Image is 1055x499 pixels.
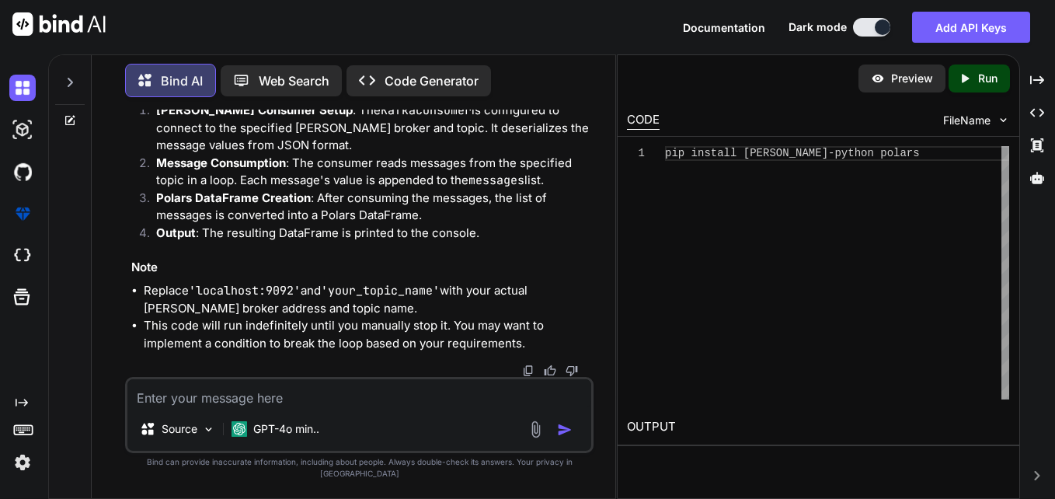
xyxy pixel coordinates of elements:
[125,456,594,480] p: Bind can provide inaccurate information, including about people. Always double-check its answers....
[144,282,590,317] li: Replace and with your actual [PERSON_NAME] broker address and topic name.
[161,72,203,90] p: Bind AI
[156,190,311,205] strong: Polars DataFrame Creation
[544,365,556,377] img: like
[665,147,920,159] span: pip install [PERSON_NAME]-python polars
[232,421,247,437] img: GPT-4o mini
[9,201,36,227] img: premium
[156,225,196,240] strong: Output
[131,259,590,277] h3: Note
[144,317,590,352] li: This code will run indefinitely until you manually stop it. You may want to implement a condition...
[156,103,353,117] strong: [PERSON_NAME] Consumer Setup
[557,422,573,438] img: icon
[627,111,660,130] div: CODE
[156,190,590,225] p: : After consuming the messages, the list of messages is converted into a Polars DataFrame.
[259,72,329,90] p: Web Search
[162,421,197,437] p: Source
[253,421,319,437] p: GPT-4o min..
[385,72,479,90] p: Code Generator
[943,113,991,128] span: FileName
[9,117,36,143] img: darkAi-studio
[683,21,765,34] span: Documentation
[891,71,933,86] p: Preview
[627,146,645,161] div: 1
[189,283,301,298] code: 'localhost:9092'
[9,159,36,185] img: githubDark
[9,449,36,476] img: settings
[9,75,36,101] img: darkChat
[522,365,534,377] img: copy
[202,423,215,436] img: Pick Models
[683,19,765,36] button: Documentation
[997,113,1010,127] img: chevron down
[871,72,885,85] img: preview
[12,12,106,36] img: Bind AI
[381,103,472,118] code: KafkaConsumer
[468,173,524,188] code: messages
[527,420,545,438] img: attachment
[566,365,578,377] img: dislike
[156,225,590,243] p: : The resulting DataFrame is printed to the console.
[156,155,286,170] strong: Message Consumption
[156,155,590,190] p: : The consumer reads messages from the specified topic in a loop. Each message's value is appende...
[978,71,998,86] p: Run
[9,243,36,269] img: cloudideIcon
[321,283,440,298] code: 'your_topic_name'
[789,19,847,35] span: Dark mode
[618,409,1018,445] h2: OUTPUT
[156,102,590,155] p: : The is configured to connect to the specified [PERSON_NAME] broker and topic. It deserializes t...
[912,12,1030,43] button: Add API Keys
